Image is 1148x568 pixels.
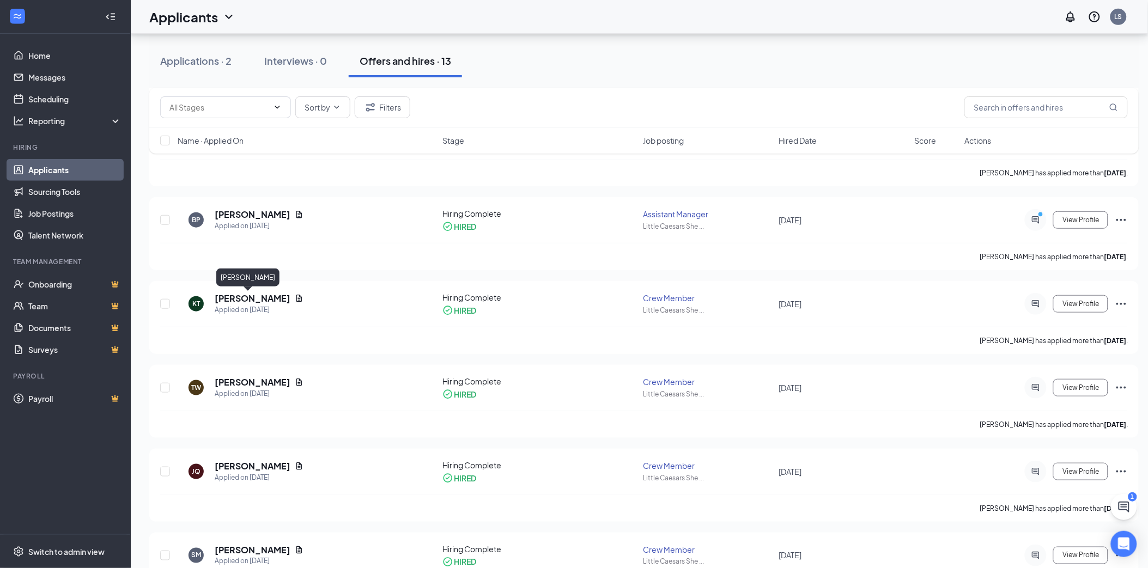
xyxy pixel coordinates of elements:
[1104,504,1126,512] b: [DATE]
[1053,379,1108,396] button: View Profile
[215,209,290,221] h5: [PERSON_NAME]
[643,389,772,399] div: Little Caesars She ...
[779,467,801,477] span: [DATE]
[442,221,453,232] svg: CheckmarkCircle
[1109,103,1118,112] svg: MagnifyingGlass
[643,222,772,231] div: Little Caesars She ...
[1029,551,1042,560] svg: ActiveChat
[964,96,1128,118] input: Search in offers and hires
[442,557,453,567] svg: CheckmarkCircle
[1053,211,1108,229] button: View Profile
[779,383,801,393] span: [DATE]
[779,299,801,309] span: [DATE]
[1104,337,1126,345] b: [DATE]
[13,257,119,266] div: Team Management
[643,135,684,146] span: Job posting
[964,135,991,146] span: Actions
[980,168,1128,178] p: [PERSON_NAME] has applied more than .
[779,135,817,146] span: Hired Date
[28,317,122,339] a: DocumentsCrown
[1128,492,1137,502] div: 1
[442,208,636,219] div: Hiring Complete
[28,546,105,557] div: Switch to admin view
[1029,467,1042,476] svg: ActiveChat
[980,504,1128,513] p: [PERSON_NAME] has applied more than .
[454,305,476,316] div: HIRED
[1117,500,1131,514] svg: ChatActive
[1062,384,1099,392] span: View Profile
[442,292,636,303] div: Hiring Complete
[105,11,116,22] svg: Collapse
[295,96,350,118] button: Sort byChevronDown
[1062,300,1099,308] span: View Profile
[1115,213,1128,227] svg: Ellipses
[28,66,122,88] a: Messages
[215,221,303,231] div: Applied on [DATE]
[442,376,636,387] div: Hiring Complete
[295,210,303,219] svg: Document
[643,460,772,471] div: Crew Member
[1036,211,1049,220] svg: PrimaryDot
[442,473,453,484] svg: CheckmarkCircle
[364,101,377,114] svg: Filter
[1053,295,1108,313] button: View Profile
[216,268,280,286] div: [PERSON_NAME]
[192,467,201,476] div: JQ
[643,557,772,566] div: Little Caesars She ...
[295,294,303,303] svg: Document
[442,460,636,471] div: Hiring Complete
[192,215,201,224] div: BP
[643,306,772,315] div: Little Caesars She ...
[191,551,201,560] div: SM
[215,304,303,315] div: Applied on [DATE]
[13,143,119,152] div: Hiring
[454,389,476,400] div: HIRED
[28,203,122,224] a: Job Postings
[1029,383,1042,392] svg: ActiveChat
[1053,547,1108,564] button: View Profile
[1062,552,1099,559] span: View Profile
[28,115,122,126] div: Reporting
[160,54,232,68] div: Applications · 2
[980,420,1128,429] p: [PERSON_NAME] has applied more than .
[1053,463,1108,480] button: View Profile
[454,557,476,567] div: HIRED
[222,10,235,23] svg: ChevronDown
[980,252,1128,261] p: [PERSON_NAME] has applied more than .
[980,336,1128,345] p: [PERSON_NAME] has applied more than .
[178,135,244,146] span: Name · Applied On
[332,103,341,112] svg: ChevronDown
[149,8,218,26] h1: Applicants
[28,45,122,66] a: Home
[13,371,119,381] div: Payroll
[643,544,772,555] div: Crew Member
[454,221,476,232] div: HIRED
[1115,297,1128,310] svg: Ellipses
[295,546,303,554] svg: Document
[360,54,451,68] div: Offers and hires · 13
[28,295,122,317] a: TeamCrown
[28,159,122,181] a: Applicants
[1029,216,1042,224] svg: ActiveChat
[215,472,303,483] div: Applied on [DATE]
[215,388,303,399] div: Applied on [DATE]
[215,292,290,304] h5: [PERSON_NAME]
[1062,216,1099,224] span: View Profile
[295,378,303,387] svg: Document
[643,209,772,219] div: Assistant Manager
[355,96,410,118] button: Filter Filters
[28,273,122,295] a: OnboardingCrown
[215,376,290,388] h5: [PERSON_NAME]
[13,115,24,126] svg: Analysis
[643,292,772,303] div: Crew Member
[1115,381,1128,394] svg: Ellipses
[273,103,282,112] svg: ChevronDown
[1115,465,1128,478] svg: Ellipses
[305,103,330,111] span: Sort by
[1062,468,1099,475] span: View Profile
[169,101,269,113] input: All Stages
[442,543,636,554] div: Hiring Complete
[1115,12,1122,21] div: LS
[28,339,122,361] a: SurveysCrown
[442,389,453,400] svg: CheckmarkCircle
